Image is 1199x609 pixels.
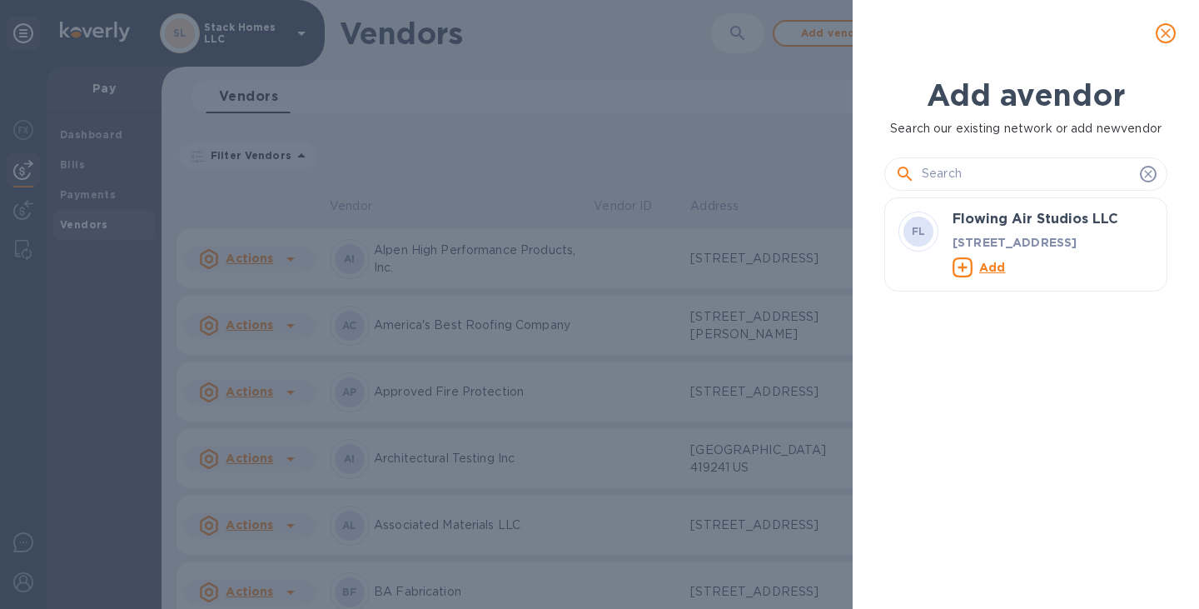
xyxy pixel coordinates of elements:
h3: Flowing Air Studios LLC [953,212,1153,227]
p: [STREET_ADDRESS] [953,233,1153,250]
button: close [1146,13,1186,53]
input: Search [922,162,1133,187]
p: Search our existing network or add new vendor [884,120,1167,137]
b: FL [912,225,926,237]
div: grid [884,197,1181,558]
u: Add [979,260,1005,273]
b: Add a vendor [927,77,1125,113]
